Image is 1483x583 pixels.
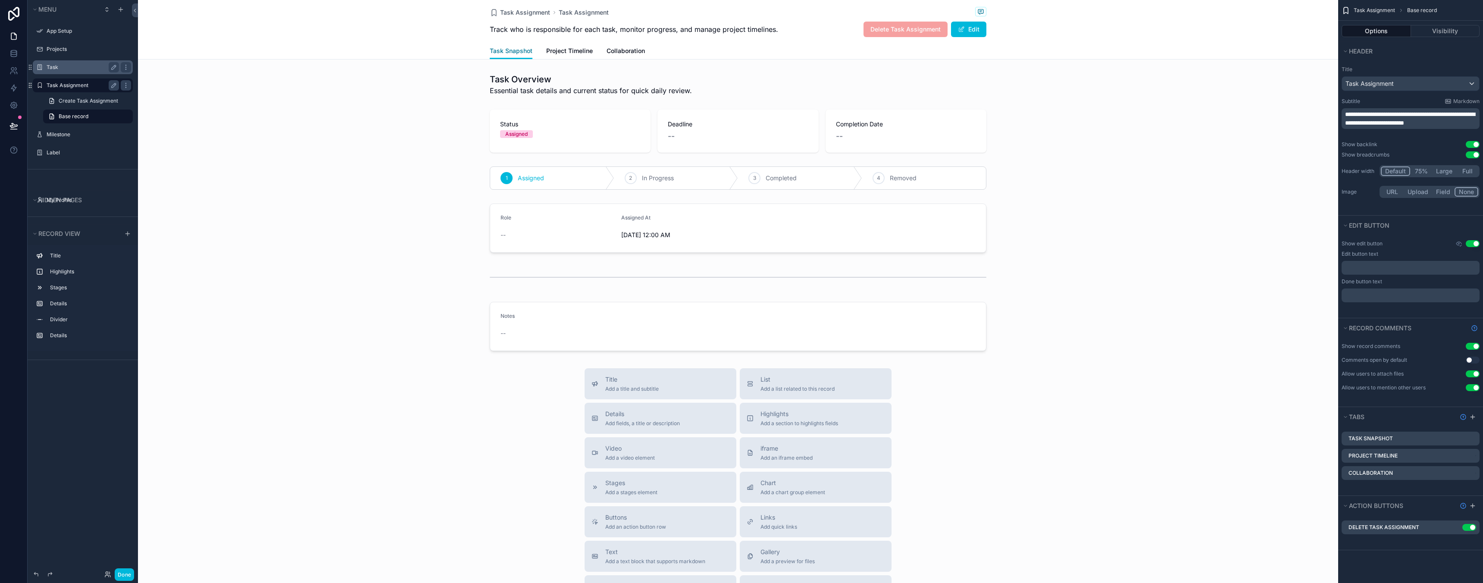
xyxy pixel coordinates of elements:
button: Done [115,568,134,581]
span: Record comments [1349,324,1411,332]
label: Header width [1342,168,1376,175]
span: Base record [1407,7,1437,14]
span: Task Snapshot [490,47,532,55]
span: Add an action button row [605,523,666,530]
label: Details [50,332,126,339]
span: Add quick links [760,523,797,530]
button: HighlightsAdd a section to highlights fields [740,403,892,434]
span: Action buttons [1349,502,1403,509]
button: Hidden pages [31,194,129,206]
button: None [1455,187,1478,197]
button: ButtonsAdd an action button row [585,506,736,537]
span: Add an iframe embed [760,454,813,461]
a: My Profile [47,197,128,204]
label: Task [47,64,116,71]
span: Task Assignment [1354,7,1395,14]
span: Markdown [1453,98,1480,105]
label: Task Assignment [47,82,116,89]
svg: Show help information [1471,325,1478,332]
label: Show edit button [1342,240,1383,247]
span: Task Assignment [500,8,550,17]
svg: Show help information [1460,502,1467,509]
span: Highlights [760,410,838,418]
button: Field [1432,187,1455,197]
label: Image [1342,188,1376,195]
span: Buttons [605,513,666,522]
a: Collaboration [607,43,645,60]
button: LinksAdd quick links [740,506,892,537]
button: Large [1432,166,1456,176]
span: Record view [38,230,80,237]
div: scrollable content [1342,261,1480,275]
a: Task Assignment [559,8,609,17]
span: Edit button [1349,222,1389,229]
div: Show backlink [1342,141,1377,148]
div: scrollable content [1342,108,1480,129]
button: Edit button [1342,219,1474,232]
label: Stages [50,284,126,291]
button: Header [1342,45,1474,57]
button: Task Assignment [1342,76,1480,91]
div: scrollable content [28,245,138,351]
span: Menu [38,6,56,13]
label: Subtitle [1342,98,1360,105]
a: Task Assignment [490,8,550,17]
a: Task Snapshot [490,43,532,60]
div: Show breadcrumbs [1342,151,1389,158]
label: Delete Task Assignment [1348,524,1419,531]
span: Add a preview for files [760,558,815,565]
a: Project Timeline [546,43,593,60]
label: Title [1342,66,1480,73]
button: Options [1342,25,1411,37]
button: 75% [1410,166,1432,176]
span: Create Task Assignment [59,97,118,104]
span: Track who is responsible for each task, monitor progress, and manage project timelines. [490,24,778,34]
label: Milestone [47,131,128,138]
label: Edit button text [1342,251,1378,257]
span: Add a section to highlights fields [760,420,838,427]
div: scrollable content [1342,288,1480,302]
a: Create Task Assignment [43,94,133,108]
span: Text [605,548,705,556]
span: Add a text block that supports markdown [605,558,705,565]
button: iframeAdd an iframe embed [740,437,892,468]
a: Markdown [1445,98,1480,105]
span: Chart [760,479,825,487]
span: Add a chart group element [760,489,825,496]
label: Project Timeline [1348,452,1398,459]
div: Show record comments [1342,343,1400,350]
button: Action buttons [1342,500,1456,512]
label: Task Snapshot [1348,435,1393,442]
span: Stages [605,479,657,487]
label: Divider [50,316,126,323]
span: Video [605,444,655,453]
span: Title [605,375,659,384]
span: iframe [760,444,813,453]
button: URL [1381,187,1404,197]
span: Add a video element [605,454,655,461]
button: Visibility [1411,25,1480,37]
span: Add fields, a title or description [605,420,680,427]
span: Task Assignment [1345,79,1394,88]
div: Comments open by default [1342,357,1407,364]
button: DetailsAdd fields, a title or description [585,403,736,434]
button: Upload [1404,187,1432,197]
a: Base record [43,110,133,123]
span: Tabs [1349,413,1364,420]
span: Add a list related to this record [760,386,835,392]
button: GalleryAdd a preview for files [740,541,892,572]
span: Links [760,513,797,522]
label: Details [50,300,126,307]
div: Allow users to attach files [1342,370,1404,377]
span: Project Timeline [546,47,593,55]
button: Edit [951,22,986,37]
button: Tabs [1342,411,1456,423]
button: ChartAdd a chart group element [740,472,892,503]
span: Add a stages element [605,489,657,496]
label: Label [47,149,128,156]
button: Record view [31,228,119,240]
button: Menu [31,3,98,16]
